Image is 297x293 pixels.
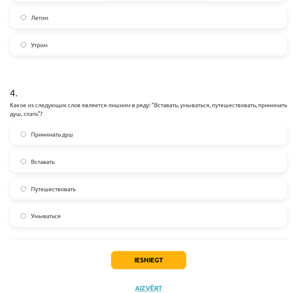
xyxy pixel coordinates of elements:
[133,284,164,293] button: Aizvērt
[31,212,61,221] span: Умываться
[21,15,26,20] input: Летом
[10,101,287,118] p: Какое из следующих слов является лишним в ряду: "Вставать, умываться, путешествовать, принимать д...
[31,157,55,166] span: Вставать
[21,159,26,164] input: Вставать
[21,186,26,192] input: Путешествовать
[21,214,26,219] input: Умываться
[31,41,48,49] span: Утром
[21,42,26,48] input: Утром
[21,132,26,137] input: Принимать душ
[111,251,186,269] button: Iesniegt
[31,185,76,193] span: Путешествовать
[31,130,73,139] span: Принимать душ
[10,72,287,98] h1: 4 .
[31,13,48,22] span: Летом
